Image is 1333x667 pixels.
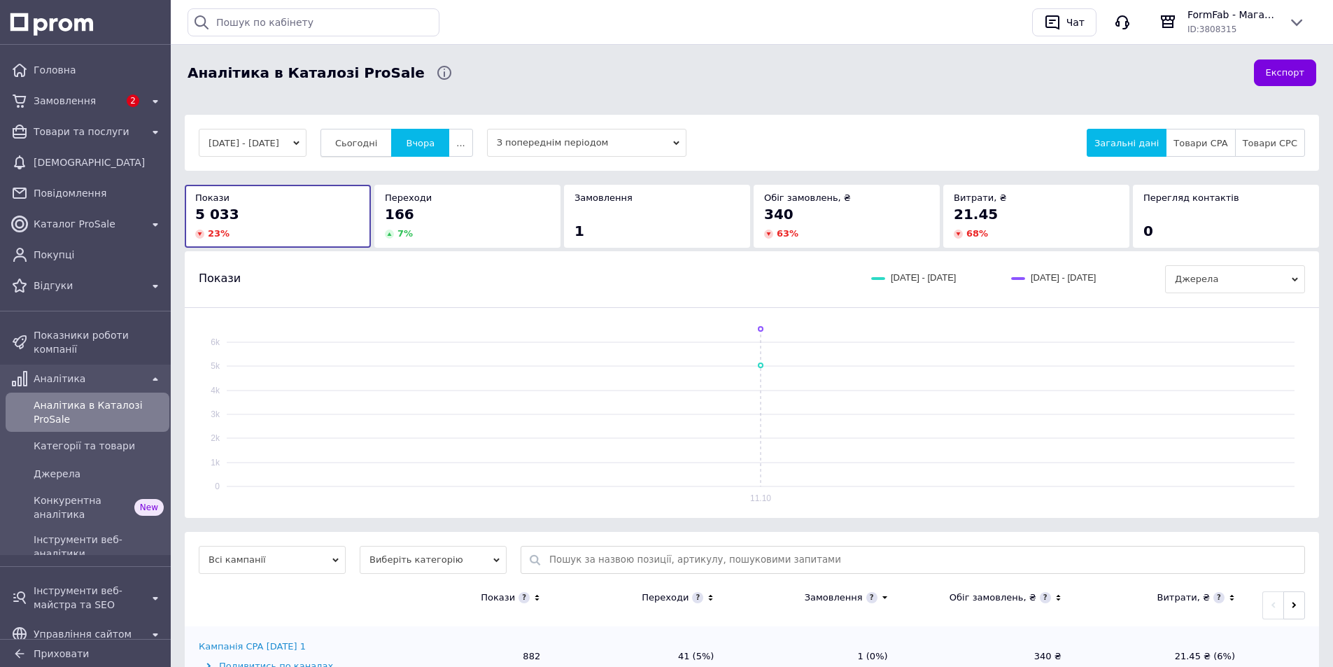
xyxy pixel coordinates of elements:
span: ID: 3808315 [1187,24,1236,34]
span: Аналітика в Каталозі ProSale [188,63,425,83]
span: Замовлення [574,192,633,203]
input: Пошук по кабінету [188,8,439,36]
text: 4k [211,386,220,395]
div: Покази [481,591,515,604]
span: Каталог ProSale [34,217,141,231]
span: 5 033 [195,206,239,223]
span: Категорії та товари [34,439,164,453]
button: Експорт [1254,59,1317,87]
span: Аналітика [34,372,141,386]
span: Головна [34,63,164,77]
span: Показники роботи компанії [34,328,164,356]
span: Покупці [34,248,164,262]
span: Приховати [34,648,89,659]
span: Вчора [406,138,435,148]
button: Сьогодні [320,129,393,157]
span: 340 [764,206,794,223]
span: 2 [127,94,139,107]
span: 63 % [777,228,798,239]
span: 166 [385,206,414,223]
span: Виберіть категорію [360,546,507,574]
text: 3k [211,409,220,419]
span: Інструменти веб-аналітики [34,533,164,561]
span: 1 [574,223,584,239]
span: З попереднім періодом [487,129,686,157]
span: Аналітика в Каталозі ProSale [34,398,164,426]
span: Витрати, ₴ [954,192,1007,203]
span: Конкурентна аналітика [34,493,129,521]
text: 5k [211,361,220,371]
button: Товари CPC [1235,129,1305,157]
button: [DATE] - [DATE] [199,129,306,157]
button: ... [449,129,472,157]
div: Замовлення [805,591,863,604]
text: 11.10 [750,493,771,503]
span: Інструменти веб-майстра та SEO [34,584,141,612]
button: Вчора [391,129,449,157]
span: Управління сайтом [34,627,141,641]
span: 23 % [208,228,230,239]
span: Сьогодні [335,138,378,148]
button: Чат [1032,8,1096,36]
text: 0 [215,482,220,491]
span: Відгуки [34,279,141,293]
span: 7 % [397,228,413,239]
input: Пошук за назвою позиції, артикулу, пошуковими запитами [549,547,1297,573]
span: Джерела [1165,265,1305,293]
span: Перегляд контактів [1143,192,1239,203]
button: Загальні дані [1087,129,1166,157]
button: Товари CPA [1166,129,1235,157]
div: Обіг замовлень, ₴ [950,591,1036,604]
text: 6k [211,337,220,347]
span: ... [456,138,465,148]
span: Джерела [34,467,164,481]
div: Переходи [642,591,689,604]
span: Всі кампанії [199,546,346,574]
span: Загальні дані [1094,138,1159,148]
span: 21.45 [954,206,998,223]
span: Товари CPC [1243,138,1297,148]
span: FormFab - Магазин для кондитера [1187,8,1277,22]
span: Покази [199,271,241,286]
div: Витрати, ₴ [1157,591,1210,604]
text: 2k [211,433,220,443]
span: 68 % [966,228,988,239]
span: [DEMOGRAPHIC_DATA] [34,155,164,169]
span: Товари та послуги [34,125,141,139]
span: Обіг замовлень, ₴ [764,192,851,203]
span: Покази [195,192,230,203]
span: Замовлення [34,94,119,108]
span: Повідомлення [34,186,164,200]
text: 1k [211,458,220,468]
div: Кампанія CPA [DATE] 1 [199,640,306,653]
div: Чат [1064,12,1087,33]
span: 0 [1143,223,1153,239]
span: Товари CPA [1173,138,1227,148]
span: New [134,499,164,516]
span: Переходи [385,192,432,203]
